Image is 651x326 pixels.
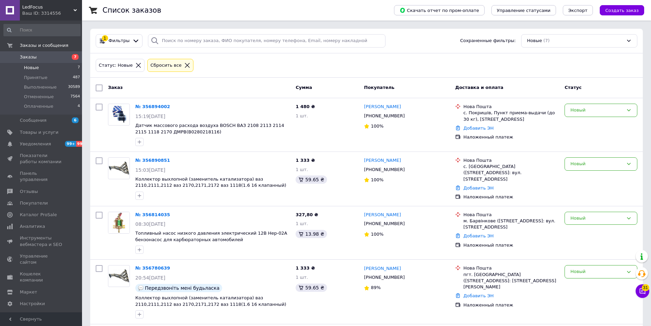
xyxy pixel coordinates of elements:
[20,129,58,135] span: Товары и услуги
[296,85,312,90] span: Сумма
[76,141,87,147] span: 99+
[593,8,644,13] a: Создать заказ
[20,200,48,206] span: Покупатели
[70,94,80,100] span: 7564
[463,265,559,271] div: Нова Пошта
[463,126,493,131] a: Добавить ЭН
[363,273,406,282] div: [PHONE_NUMBER]
[135,212,170,217] a: № 356814035
[20,141,51,147] span: Уведомления
[636,284,649,298] button: Чат с покупателем31
[296,113,308,118] span: 1 шт.
[363,165,406,174] div: [PHONE_NUMBER]
[24,103,53,109] span: Оплаченные
[497,8,551,13] span: Управление статусами
[570,215,623,222] div: Новый
[394,5,485,15] button: Скачать отчет по пром-оплате
[463,272,559,290] div: пгт. [GEOGRAPHIC_DATA] ([STREET_ADDRESS]: [STREET_ADDRESS][PERSON_NAME]
[399,7,479,13] span: Скачать отчет по пром-оплате
[371,177,383,182] span: 100%
[135,295,286,307] a: Коллектор выхлопной (заменитель катализатора) ваз 2110,2111,2112 ваз 2170,2171,2172 ваз 1118(1.6 ...
[108,265,130,287] a: Фото товару
[363,112,406,120] div: [PHONE_NUMBER]
[463,233,493,238] a: Добавить ЭН
[135,114,165,119] span: 15:19[DATE]
[463,293,493,298] a: Добавить ЭН
[463,302,559,308] div: Наложенный платеж
[24,84,57,90] span: Выполненные
[296,167,308,172] span: 1 шт.
[463,110,559,122] div: с. Покришів, Пункт приема-выдачи (до 30 кг), [STREET_ADDRESS]
[109,38,130,44] span: Фильтры
[20,212,57,218] span: Каталог ProSale
[68,84,80,90] span: 30589
[460,38,516,44] span: Сохраненные фильтры:
[108,212,130,233] img: Фото товару
[364,104,401,110] a: [PERSON_NAME]
[108,161,130,175] img: Фото товару
[24,75,48,81] span: Принятые
[20,253,63,265] span: Управление сайтом
[491,5,556,15] button: Управление статусами
[111,104,127,125] img: Фото товару
[296,212,318,217] span: 327,80 ₴
[20,301,45,307] span: Настройки
[24,65,39,71] span: Новые
[3,24,81,36] input: Поиск
[20,54,37,60] span: Заказы
[108,157,130,179] a: Фото товару
[568,8,587,13] span: Экспорт
[463,157,559,164] div: Нова Пошта
[642,284,649,291] span: 31
[135,221,165,227] span: 08:30[DATE]
[463,164,559,182] div: с. [GEOGRAPHIC_DATA] ([STREET_ADDRESS]: вул. [STREET_ADDRESS]
[364,85,394,90] span: Покупатель
[296,275,308,280] span: 1 шт.
[463,134,559,140] div: Наложенный платеж
[72,54,79,60] span: 7
[455,85,503,90] span: Доставка и оплата
[527,38,542,44] span: Новые
[135,177,286,188] span: Коллектор выхлопной (заменитель катализатора) ваз 2110,2111,2112 ваз 2170,2171,2172 ваз 1118(1.6 ...
[570,160,623,168] div: Новый
[78,65,80,71] span: 7
[20,289,37,295] span: Маркет
[296,158,315,163] span: 1 333 ₴
[463,104,559,110] div: Нова Пошта
[20,117,46,123] span: Сообщения
[20,223,45,230] span: Аналитика
[22,10,82,16] div: Ваш ID: 3314556
[570,268,623,275] div: Новый
[20,170,63,183] span: Панель управления
[102,35,108,41] div: 1
[108,104,130,126] a: Фото товару
[138,285,144,291] img: :speech_balloon:
[570,107,623,114] div: Новый
[103,6,161,14] h1: Список заказов
[364,157,401,164] a: [PERSON_NAME]
[135,123,284,134] a: Датчик массового расхода воздуха BOSCH ВАЗ 2108 2113 2114 2115 1118 2170 ДМРВ(B0280218116)
[135,167,165,173] span: 15:03[DATE]
[145,285,219,291] span: Передзвоніть мені будьласка
[20,235,63,247] span: Инструменты вебмастера и SEO
[296,175,327,184] div: 59.65 ₴
[97,62,134,69] div: Статус: Новые
[72,117,79,123] span: 6
[20,42,68,49] span: Заказы и сообщения
[296,230,327,238] div: 13.98 ₴
[108,269,130,283] img: Фото товару
[463,194,559,200] div: Наложенный платеж
[463,218,559,230] div: м. Барвінкове ([STREET_ADDRESS]: вул. [STREET_ADDRESS]
[135,275,165,281] span: 20:54[DATE]
[463,212,559,218] div: Нова Пошта
[371,123,383,129] span: 100%
[364,265,401,272] a: [PERSON_NAME]
[296,104,315,109] span: 1 480 ₴
[24,94,54,100] span: Отмененные
[20,188,38,195] span: Отзывы
[296,265,315,271] span: 1 333 ₴
[600,5,644,15] button: Создать заказ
